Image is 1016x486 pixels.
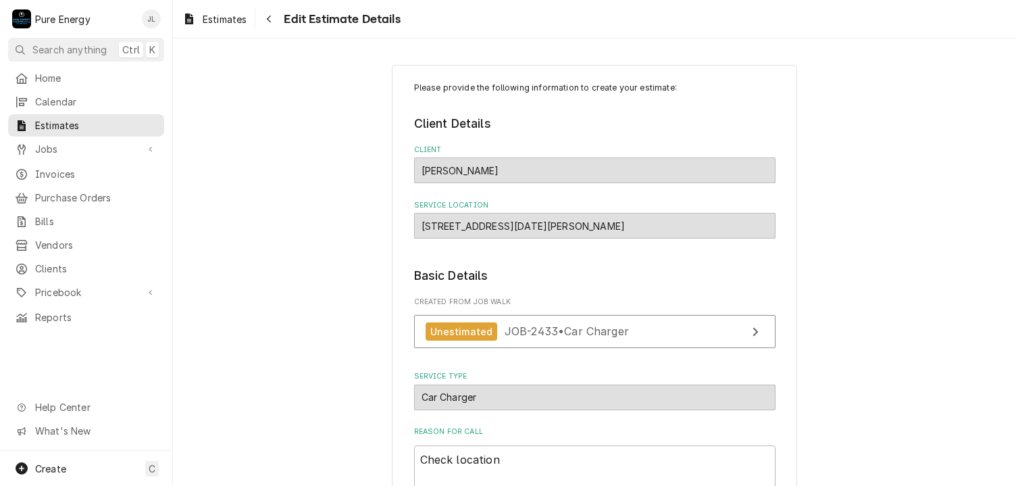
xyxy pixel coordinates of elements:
span: Created From Job Walk [414,297,776,308]
label: Service Location [414,200,776,211]
a: Home [8,67,164,89]
a: Estimates [177,8,252,30]
a: Vendors [8,234,164,256]
div: Created From Job Walk [414,297,776,355]
a: Estimates [8,114,164,137]
a: Go to Jobs [8,138,164,160]
a: View Job [414,315,776,348]
label: Service Type [414,371,776,382]
span: C [149,462,155,476]
a: Clients [8,258,164,280]
label: Client [414,145,776,155]
a: Go to What's New [8,420,164,442]
span: Estimates [35,118,157,132]
span: Edit Estimate Details [280,10,400,28]
span: Clients [35,262,157,276]
button: Search anythingCtrlK [8,38,164,62]
span: Help Center [35,400,156,414]
span: JOB-2433 • Car Charger [505,324,629,338]
div: P [12,9,31,28]
div: JL [142,9,161,28]
span: Home [35,71,157,85]
div: Benjamin [414,157,776,183]
div: Car Charger [414,385,776,410]
div: Pure Energy [35,12,91,26]
div: Service Type [414,371,776,410]
a: Bills [8,210,164,233]
span: Invoices [35,167,157,181]
p: Please provide the following information to create your estimate: [414,82,776,94]
legend: Client Details [414,115,776,132]
span: K [149,43,155,57]
div: Pure Energy's Avatar [12,9,31,28]
span: Reports [35,310,157,324]
span: Vendors [35,238,157,252]
div: 8655 Mission St, San Miguel, CA 93451 [414,213,776,239]
label: Reason For Call [414,427,776,437]
span: Jobs [35,142,137,156]
a: Reports [8,306,164,329]
button: Navigate back [258,8,280,30]
span: Calendar [35,95,157,109]
a: Go to Pricebook [8,281,164,303]
a: Calendar [8,91,164,113]
a: Invoices [8,163,164,185]
span: What's New [35,424,156,438]
div: Service Location [414,200,776,239]
legend: Basic Details [414,267,776,285]
a: Purchase Orders [8,187,164,209]
span: Create [35,463,66,475]
div: Client [414,145,776,183]
span: Search anything [32,43,107,57]
span: Estimates [203,12,247,26]
div: Unestimated [426,322,498,341]
span: Ctrl [122,43,140,57]
span: Bills [35,214,157,228]
span: Pricebook [35,285,137,299]
div: James Linnenkamp's Avatar [142,9,161,28]
span: Purchase Orders [35,191,157,205]
a: Go to Help Center [8,396,164,418]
